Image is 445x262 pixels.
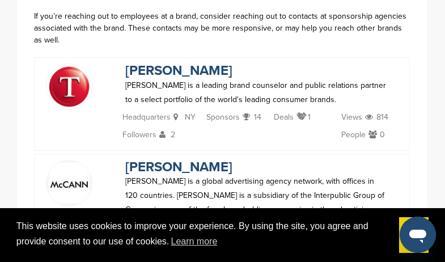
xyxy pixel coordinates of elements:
p: [PERSON_NAME] is a global advertising agency network, with offices in 120 countries. [PERSON_NAME... [125,174,387,231]
p: 1 [296,110,311,127]
p: Views [341,110,362,124]
p: 814 [365,110,388,127]
span: This website uses cookies to improve your experience. By using the site, you agree and provide co... [16,219,391,250]
a: dismiss cookie message [399,217,429,253]
p: Followers [122,128,156,142]
p: Sponsors [206,110,240,124]
p: 0 [368,128,385,145]
img: Ty [46,64,92,109]
a: [PERSON_NAME] [125,159,232,175]
iframe: Button to launch messaging window [400,217,436,253]
p: 14 [243,110,261,127]
a: learn more about cookies [169,233,219,250]
p: Headquarters [122,110,171,124]
p: [PERSON_NAME] is a leading brand counselor and public relations partner to a select portfolio of ... [125,78,387,107]
p: People [341,128,366,142]
img: Mccann logo 2015 [46,160,92,206]
a: [PERSON_NAME] [125,62,232,79]
p: Deals [274,110,294,124]
div: If you’re reaching out to employees at a brand, consider reaching out to contacts at sponsorship ... [34,10,410,46]
p: NY [173,110,196,127]
p: 2 [159,128,175,145]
